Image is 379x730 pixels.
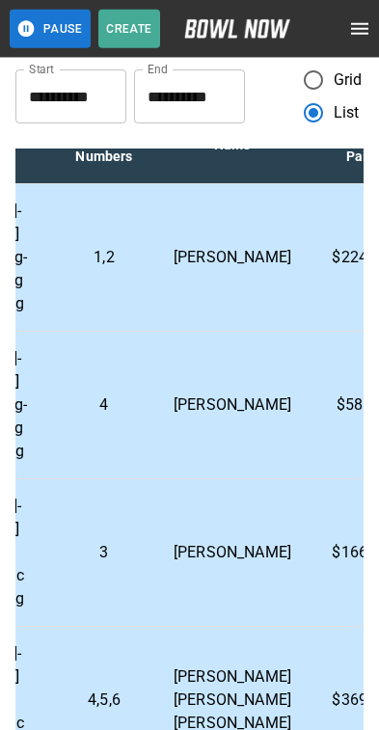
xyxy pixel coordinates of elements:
input: Choose date, selected date is Aug 27, 2025 [15,69,126,123]
p: 1,2 [66,246,143,269]
p: [PERSON_NAME] [174,246,291,269]
button: Pause [10,10,91,48]
span: Grid [334,68,363,92]
p: 4,5,6 [66,689,143,712]
p: [PERSON_NAME] [174,541,291,564]
input: Choose date, selected date is Sep 27, 2025 [134,69,245,123]
button: open drawer [340,10,379,48]
img: logo [184,19,290,39]
p: [PERSON_NAME] [174,393,291,417]
span: List [334,101,360,124]
p: 3 [66,541,143,564]
p: 4 [66,393,143,417]
button: Create [98,10,160,48]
